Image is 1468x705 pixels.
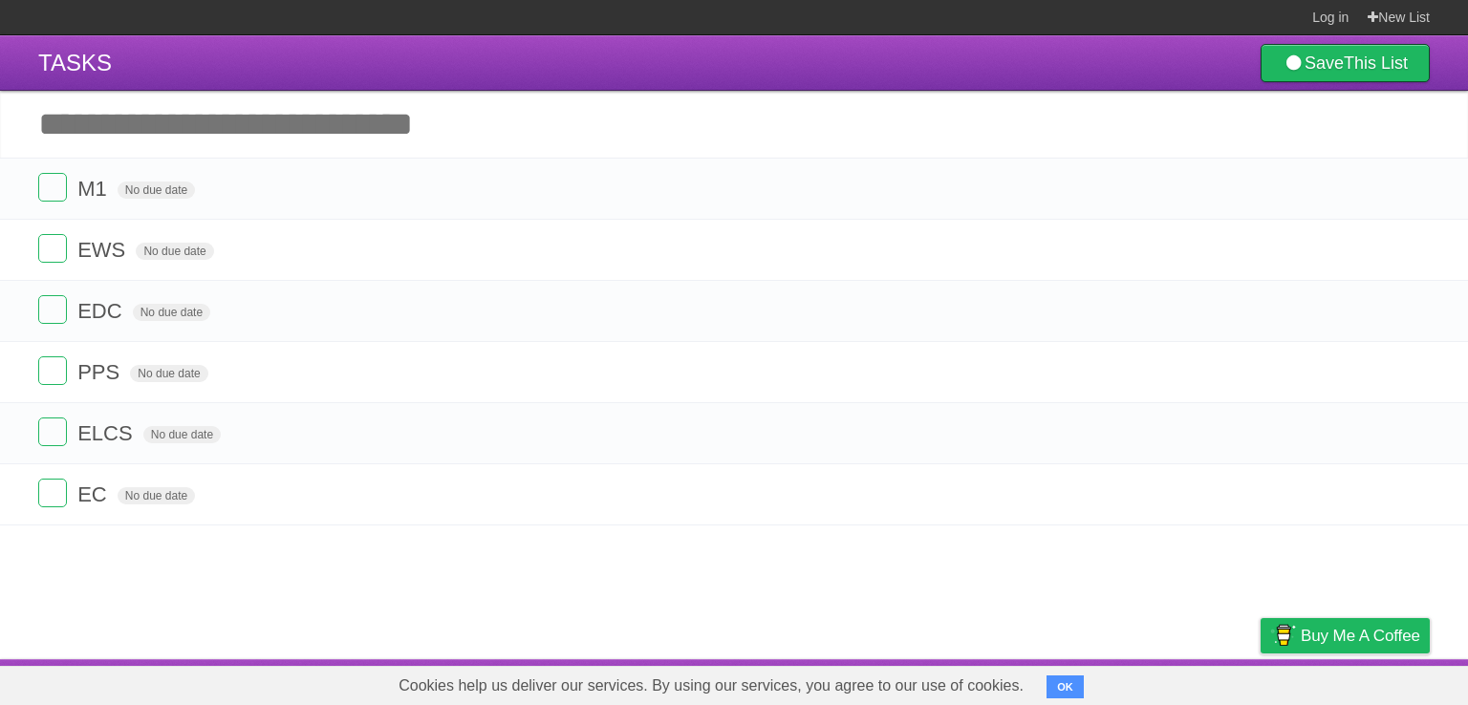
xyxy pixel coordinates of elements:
[1069,664,1147,700] a: Developers
[1006,664,1047,700] a: About
[38,173,67,202] label: Done
[38,234,67,263] label: Done
[118,182,195,199] span: No due date
[77,421,137,445] span: ELCS
[1344,53,1408,73] b: This List
[77,177,112,201] span: M1
[1261,618,1430,653] a: Buy me a coffee
[38,479,67,507] label: Done
[130,365,207,382] span: No due date
[38,295,67,324] label: Done
[77,482,112,506] span: EC
[77,299,126,323] span: EDC
[379,667,1043,705] span: Cookies help us deliver our services. By using our services, you agree to our use of cookies.
[77,238,130,262] span: EWS
[38,50,112,75] span: TASKS
[1171,664,1213,700] a: Terms
[118,487,195,504] span: No due date
[38,356,67,385] label: Done
[1309,664,1430,700] a: Suggest a feature
[1236,664,1285,700] a: Privacy
[1047,675,1084,698] button: OK
[1270,619,1296,652] img: Buy me a coffee
[1301,619,1420,652] span: Buy me a coffee
[136,243,213,260] span: No due date
[143,426,221,443] span: No due date
[133,304,210,321] span: No due date
[38,417,67,446] label: Done
[1261,44,1430,82] a: SaveThis List
[77,360,124,384] span: PPS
